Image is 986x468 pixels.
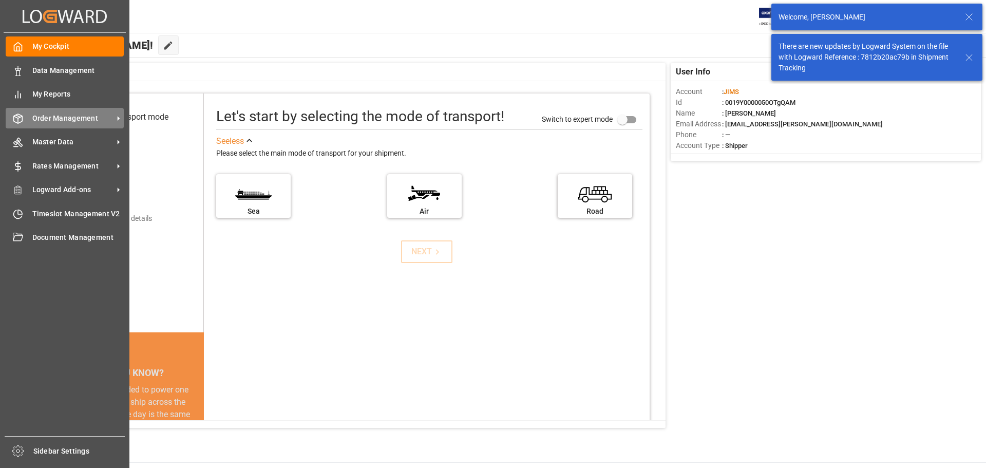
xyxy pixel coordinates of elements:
[676,86,722,97] span: Account
[216,147,642,160] div: Please select the main mode of transport for your shipment.
[32,161,113,172] span: Rates Management
[32,41,124,52] span: My Cockpit
[676,140,722,151] span: Account Type
[392,206,457,217] div: Air
[32,89,124,100] span: My Reports
[32,113,113,124] span: Order Management
[542,115,613,123] span: Switch to expert mode
[411,246,443,258] div: NEXT
[55,362,204,384] div: DID YOU KNOW?
[676,66,710,78] span: User Info
[216,135,244,147] div: See less
[43,35,153,55] span: Hello [PERSON_NAME]!
[722,142,748,149] span: : Shipper
[32,184,113,195] span: Logward Add-ons
[32,137,113,147] span: Master Data
[779,12,955,23] div: Welcome, [PERSON_NAME]
[221,206,286,217] div: Sea
[779,41,955,73] div: There are new updates by Logward System on the file with Logward Reference : 7812b20ac79b in Ship...
[676,108,722,119] span: Name
[6,203,124,223] a: Timeslot Management V2
[676,129,722,140] span: Phone
[759,8,794,26] img: Exertis%20JAM%20-%20Email%20Logo.jpg_1722504956.jpg
[722,120,883,128] span: : [EMAIL_ADDRESS][PERSON_NAME][DOMAIN_NAME]
[722,99,795,106] span: : 0019Y0000050OTgQAM
[676,97,722,108] span: Id
[32,232,124,243] span: Document Management
[722,131,730,139] span: : —
[6,228,124,248] a: Document Management
[6,36,124,57] a: My Cockpit
[32,65,124,76] span: Data Management
[401,240,452,263] button: NEXT
[6,60,124,80] a: Data Management
[216,106,504,127] div: Let's start by selecting the mode of transport!
[33,446,125,457] span: Sidebar Settings
[563,206,627,217] div: Road
[722,88,739,96] span: :
[68,384,192,458] div: The energy needed to power one large container ship across the ocean in a single day is the same ...
[32,209,124,219] span: Timeslot Management V2
[724,88,739,96] span: JIMS
[6,84,124,104] a: My Reports
[722,109,776,117] span: : [PERSON_NAME]
[676,119,722,129] span: Email Address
